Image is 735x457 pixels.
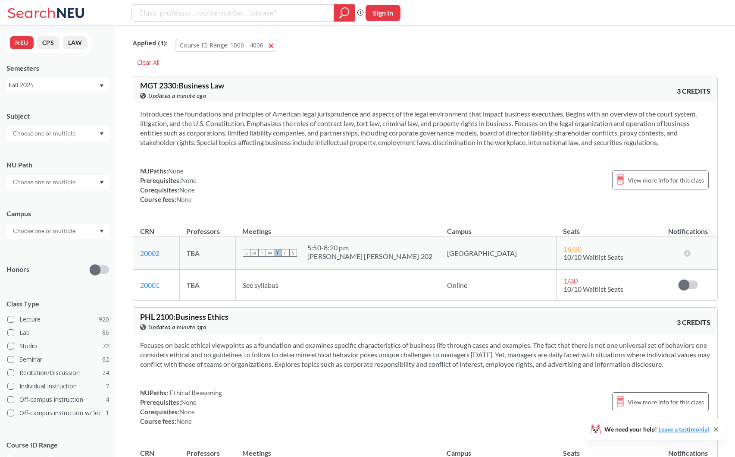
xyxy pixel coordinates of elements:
[6,224,109,238] div: Dropdown arrow
[307,243,433,252] div: 5:50 - 8:20 pm
[148,322,206,332] span: Updated a minute ago
[102,341,109,351] span: 72
[6,440,109,450] p: Course ID Range
[175,39,277,52] button: Course ID Range: 1000 - 4000
[6,126,109,141] div: Dropdown arrow
[140,109,710,147] section: Introduces the foundations and principles of American legal jurisprudence and aspects of the lega...
[6,111,109,121] div: Subject
[140,227,154,236] div: CRN
[281,249,289,257] span: F
[9,128,81,139] input: Choose one or multiple
[176,417,192,425] span: None
[243,281,278,289] span: See syllabus
[243,249,250,257] span: S
[274,249,281,257] span: T
[106,408,109,418] span: 1
[179,408,195,416] span: None
[7,367,109,378] label: Recitation/Discussion
[10,36,34,49] button: NEU
[140,249,160,257] a: 20002
[100,84,104,88] svg: Dropdown arrow
[140,166,197,204] div: NUPaths: Prerequisites: Corequisites: Course fees:
[6,63,109,73] div: Semesters
[9,80,99,90] div: Fall 2025
[100,132,104,136] svg: Dropdown arrow
[7,327,109,338] label: Lab
[138,6,328,20] input: Class, professor, course number, "phrase"
[563,285,623,293] span: 10/10 Waitlist Seats
[440,270,557,300] td: Online
[6,78,109,92] div: Fall 2025Dropdown arrow
[677,318,710,327] span: 3 CREDITS
[63,36,88,49] button: LAW
[677,86,710,96] span: 3 CREDITS
[556,218,659,236] th: Seats
[133,38,168,48] span: Applied ( 1 ):
[140,340,710,369] section: Focuses on basic ethical viewpoints as a foundation and examines specific characteristics of busi...
[7,381,109,392] label: Individual Instruction
[250,249,258,257] span: M
[658,425,709,433] a: Leave a testimonial
[440,218,557,236] th: Campus
[9,177,81,187] input: Choose one or multiple
[339,7,350,19] svg: magnifying glass
[140,388,222,426] div: NUPaths: Prerequisites: Corequisites: Course fees:
[7,407,109,419] label: Off-campus instruction w/ lec
[179,186,195,194] span: None
[140,312,228,321] span: PHL 2100 : Business Ethics
[7,394,109,405] label: Off-campus instruction
[604,426,709,432] span: We need your help!
[106,381,109,391] span: 7
[7,354,109,365] label: Seminar
[106,395,109,404] span: 4
[334,4,355,22] div: magnifying glass
[9,226,81,236] input: Choose one or multiple
[100,181,104,184] svg: Dropdown arrow
[7,340,109,352] label: Studio
[563,253,623,261] span: 10/10 Waitlist Seats
[37,36,59,49] button: CPS
[180,41,263,49] span: Course ID Range: 1000 - 4000
[7,314,109,325] label: Lecture
[133,56,164,69] div: Clear All
[6,209,109,218] div: Campus
[6,175,109,189] div: Dropdown arrow
[102,368,109,378] span: 24
[168,167,184,175] span: None
[289,249,297,257] span: S
[102,328,109,337] span: 86
[99,315,109,324] span: 920
[6,160,109,170] div: NU Path
[563,245,582,253] span: 16 / 30
[6,265,29,274] p: Honors
[307,252,433,261] div: [PERSON_NAME] [PERSON_NAME] 202
[181,176,197,184] span: None
[100,230,104,233] svg: Dropdown arrow
[258,249,266,257] span: T
[179,218,235,236] th: Professors
[140,81,224,90] span: MGT 2330 : Business Law
[440,236,557,270] td: [GEOGRAPHIC_DATA]
[176,195,192,203] span: None
[366,5,400,21] button: Sign In
[235,218,440,236] th: Meetings
[659,218,718,236] th: Notifications
[148,91,206,101] span: Updated a minute ago
[179,236,235,270] td: TBA
[266,249,274,257] span: W
[168,389,222,397] span: Ethical Reasoning
[628,175,704,186] span: View more info for this class
[140,281,160,289] a: 20001
[628,397,704,407] span: View more info for this class
[181,398,197,406] span: None
[102,355,109,364] span: 62
[179,270,235,300] td: TBA
[6,299,109,309] span: Class Type
[563,277,578,285] span: 1 / 30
